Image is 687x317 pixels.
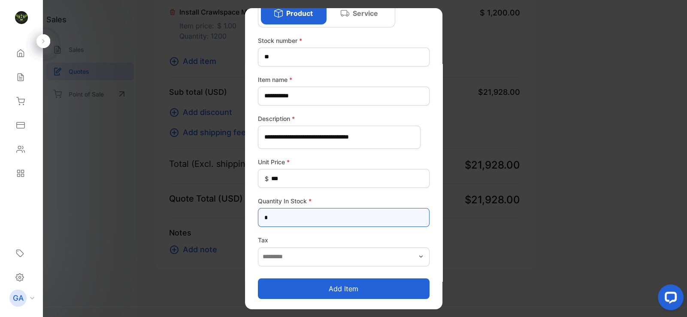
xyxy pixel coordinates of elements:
p: Service [353,8,378,18]
span: $ [265,174,269,183]
label: Unit Price [258,157,430,166]
label: Tax [258,235,430,245]
button: Add item [258,278,430,299]
iframe: LiveChat chat widget [651,281,687,317]
label: Quantity In Stock [258,196,430,205]
p: Product [286,8,313,18]
label: Description [258,114,430,123]
label: Stock number [258,36,430,45]
img: logo [15,11,28,24]
p: GA [13,293,24,304]
label: Item name [258,75,430,84]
